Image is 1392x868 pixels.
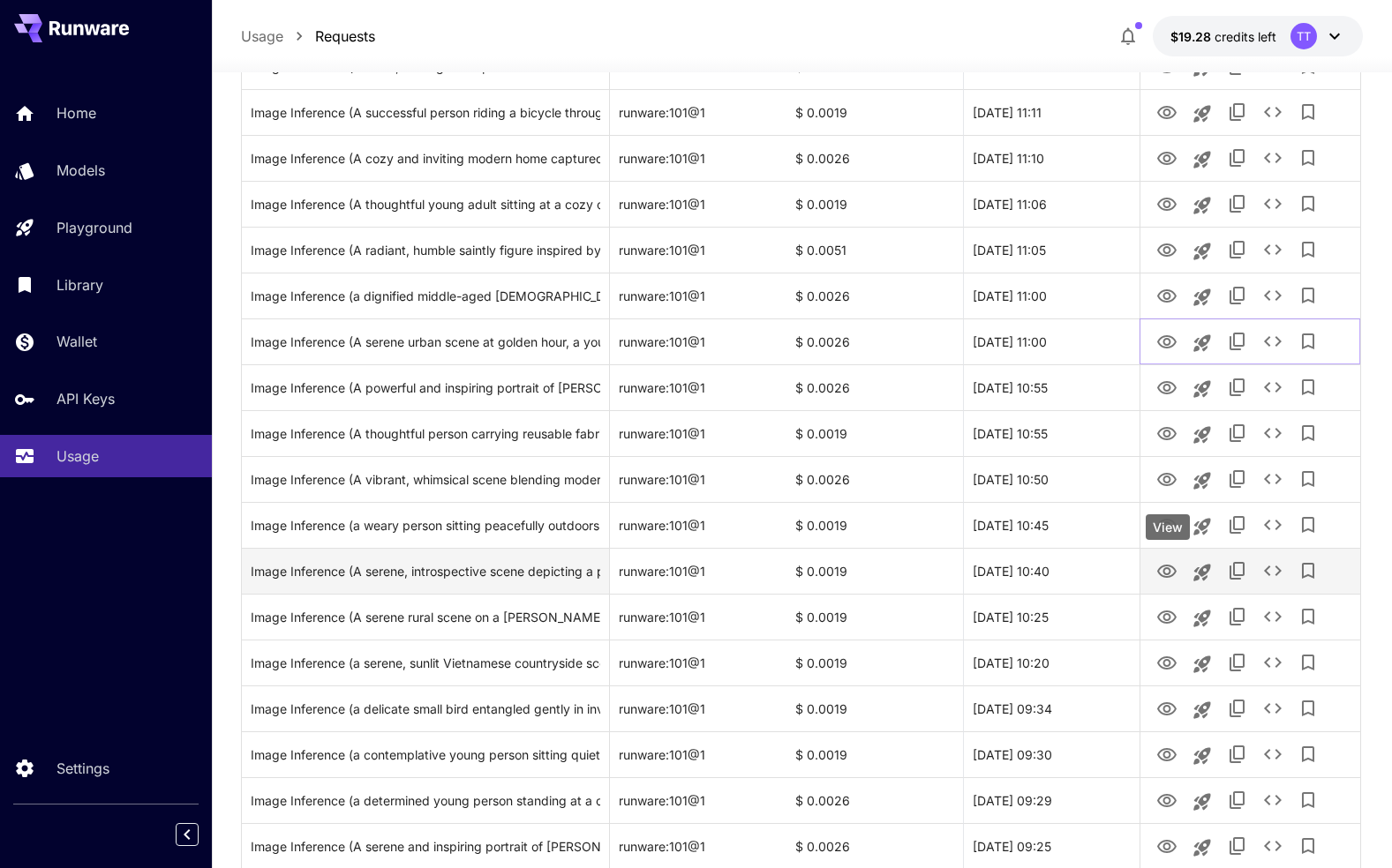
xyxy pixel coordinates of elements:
button: Launch in playground [1185,509,1220,544]
div: $ 0.0026 [786,273,963,318]
div: runware:101@1 [610,181,786,227]
button: See details [1255,828,1290,864]
div: 21 Sep, 2025 10:40 [963,548,1140,594]
div: $ 0.0026 [786,777,963,823]
button: Copy TaskUUID [1220,94,1255,130]
button: See details [1255,507,1290,542]
button: Copy TaskUUID [1220,737,1255,772]
div: runware:101@1 [610,731,786,777]
button: View [1149,782,1185,818]
button: See details [1255,461,1290,497]
div: $ 0.0019 [786,410,963,456]
div: Click to copy prompt [251,686,600,731]
button: Add to library [1290,737,1326,772]
div: 21 Sep, 2025 10:20 [963,640,1140,685]
button: Add to library [1290,599,1326,634]
div: 21 Sep, 2025 09:30 [963,731,1140,777]
button: $19.278TT [1153,16,1363,56]
button: Launch in playground [1185,142,1220,177]
button: Launch in playground [1185,188,1220,223]
button: Copy TaskUUID [1220,415,1255,451]
button: Copy TaskUUID [1220,828,1255,864]
button: Add to library [1290,645,1326,680]
p: Usage [56,445,99,467]
button: Copy TaskUUID [1220,278,1255,313]
button: View [1149,369,1185,405]
div: $ 0.0051 [786,227,963,273]
div: $19.278 [1170,27,1276,46]
p: Home [56,102,96,123]
div: 21 Sep, 2025 11:05 [963,227,1140,273]
nav: breadcrumb [241,26,375,47]
button: View [1149,231,1185,267]
button: See details [1255,553,1290,588]
div: runware:101@1 [610,364,786,410]
div: 21 Sep, 2025 11:00 [963,318,1140,364]
p: Playground [56,217,132,238]
button: Add to library [1290,553,1326,588]
button: Copy TaskUUID [1220,461,1255,497]
button: Collapse sidebar [176,823,199,846]
button: See details [1255,415,1290,451]
a: Requests [315,26,375,47]
div: $ 0.0019 [786,548,963,594]
a: Usage [241,26,283,47]
span: credits left [1215,29,1276,44]
button: Add to library [1290,507,1326,542]
p: API Keys [56,388,115,409]
div: Click to copy prompt [251,778,600,823]
button: Add to library [1290,94,1326,130]
button: Launch in playground [1185,463,1220,498]
button: See details [1255,599,1290,634]
button: View [1149,690,1185,726]
div: View [1146,514,1190,540]
button: Launch in playground [1185,784,1220,819]
div: Click to copy prompt [251,90,600,135]
div: Click to copy prompt [251,136,600,181]
button: View [1149,415,1185,451]
div: $ 0.0019 [786,89,963,135]
div: runware:101@1 [610,502,786,548]
button: View [1149,323,1185,359]
button: View [1149,139,1185,176]
div: runware:101@1 [610,685,786,731]
button: Add to library [1290,691,1326,726]
div: runware:101@1 [610,318,786,364]
button: Launch in playground [1185,692,1220,728]
button: Copy TaskUUID [1220,370,1255,405]
button: Add to library [1290,278,1326,313]
button: Add to library [1290,782,1326,818]
button: View [1149,736,1185,772]
div: $ 0.0019 [786,502,963,548]
button: Copy TaskUUID [1220,782,1255,818]
div: runware:101@1 [610,273,786,318]
button: Copy TaskUUID [1220,507,1255,542]
p: Library [56,274,103,296]
button: Launch in playground [1185,647,1220,682]
button: Copy TaskUUID [1220,232,1255,267]
div: Click to copy prompt [251,273,600,318]
div: runware:101@1 [610,594,786,640]
button: Launch in playground [1185,601,1220,636]
button: Launch in playground [1185,555,1220,590]
p: Settings [56,758,109,779]
div: $ 0.0019 [786,731,963,777]
div: 21 Sep, 2025 11:10 [963,135,1140,181]
button: Copy TaskUUID [1220,140,1255,176]
div: 21 Sep, 2025 10:55 [963,410,1140,456]
p: Models [56,160,105,181]
button: See details [1255,324,1290,359]
div: Click to copy prompt [251,640,600,685]
div: 21 Sep, 2025 11:00 [963,273,1140,318]
button: Launch in playground [1185,417,1220,453]
button: Add to library [1290,370,1326,405]
div: 21 Sep, 2025 10:50 [963,456,1140,502]
button: View [1149,94,1185,130]
div: Click to copy prompt [251,595,600,640]
div: $ 0.0026 [786,318,963,364]
div: Click to copy prompt [251,732,600,777]
div: Click to copy prompt [251,411,600,456]
p: Wallet [56,331,97,352]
